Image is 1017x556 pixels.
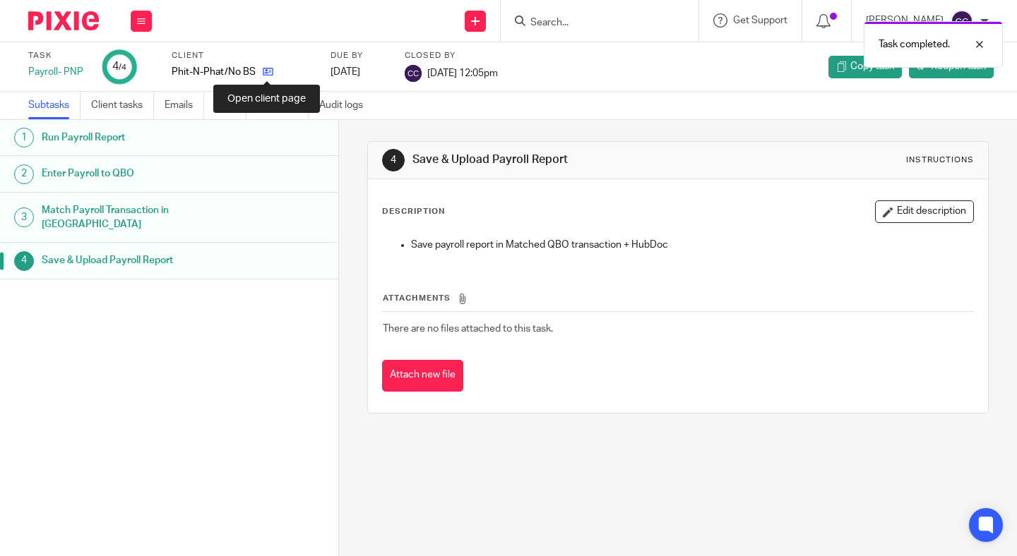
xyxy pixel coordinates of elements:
a: Subtasks [28,92,81,119]
button: Attach new file [382,360,463,392]
img: svg%3E [951,10,973,32]
p: Phit-N-Phat/No BS [172,65,256,79]
h1: Match Payroll Transaction in [GEOGRAPHIC_DATA] [42,200,230,236]
p: Save payroll report in Matched QBO transaction + HubDoc [411,238,973,252]
p: Description [382,206,445,217]
div: 1 [14,128,34,147]
div: Instructions [906,155,974,166]
div: 4 [382,149,405,171]
div: 3 [14,207,34,227]
div: 4 [14,251,34,271]
a: Files [215,92,246,119]
h1: Enter Payroll to QBO [42,163,230,184]
small: /4 [119,64,126,71]
div: [DATE] [331,65,387,79]
a: Notes (0) [257,92,309,119]
a: Audit logs [319,92,374,119]
div: Payroll- PNP [28,65,85,79]
span: [DATE] 12:05pm [427,68,498,78]
button: Edit description [875,200,974,223]
span: There are no files attached to this task. [383,324,553,334]
div: 4 [112,59,126,75]
label: Task [28,50,85,61]
a: Client tasks [91,92,154,119]
img: Pixie [28,11,99,30]
div: 2 [14,164,34,184]
label: Due by [331,50,387,61]
h1: Save & Upload Payroll Report [42,250,230,271]
a: Emails [165,92,204,119]
h1: Run Payroll Report [42,127,230,148]
p: Task completed. [879,37,950,52]
h1: Save & Upload Payroll Report [412,152,708,167]
label: Closed by [405,50,498,61]
label: Client [172,50,313,61]
img: svg%3E [405,65,422,82]
span: Attachments [383,294,451,302]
